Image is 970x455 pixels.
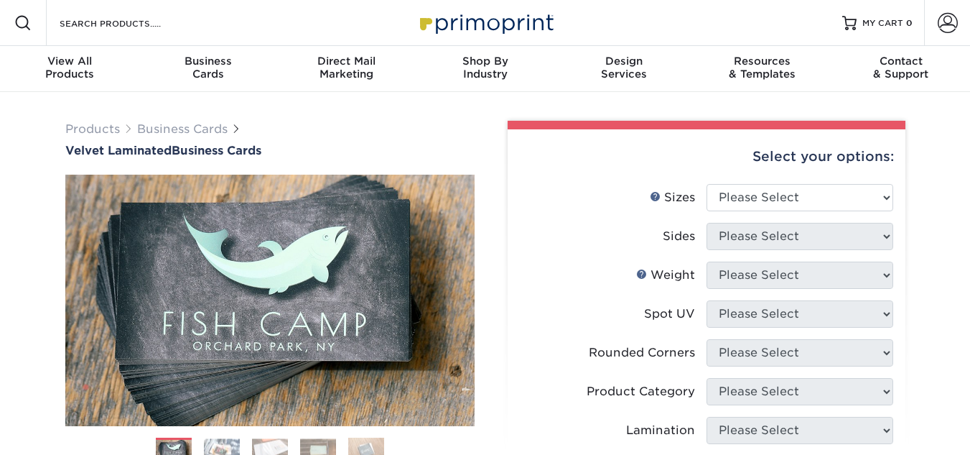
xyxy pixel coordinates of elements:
a: Products [65,122,120,136]
div: Select your options: [519,129,894,184]
span: Design [554,55,693,68]
div: Weight [636,267,695,284]
span: Velvet Laminated [65,144,172,157]
a: Velvet LaminatedBusiness Cards [65,144,475,157]
div: & Templates [693,55,831,81]
span: Resources [693,55,831,68]
div: Services [554,55,693,81]
a: BusinessCards [139,46,277,92]
span: Business [139,55,277,68]
input: SEARCH PRODUCTS..... [58,14,198,32]
a: Contact& Support [831,46,970,92]
img: Primoprint [414,7,557,38]
span: Direct Mail [277,55,416,68]
div: & Support [831,55,970,81]
div: Industry [416,55,554,81]
a: Direct MailMarketing [277,46,416,92]
div: Marketing [277,55,416,81]
div: Spot UV [644,305,695,323]
a: Resources& Templates [693,46,831,92]
div: Sizes [650,189,695,206]
div: Rounded Corners [589,344,695,362]
div: Cards [139,55,277,81]
a: DesignServices [554,46,693,92]
div: Product Category [587,383,695,400]
div: Sides [663,228,695,245]
div: Lamination [626,422,695,439]
a: Business Cards [137,122,228,136]
span: Shop By [416,55,554,68]
h1: Business Cards [65,144,475,157]
span: Contact [831,55,970,68]
span: 0 [906,18,913,28]
a: Shop ByIndustry [416,46,554,92]
span: MY CART [862,17,903,29]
